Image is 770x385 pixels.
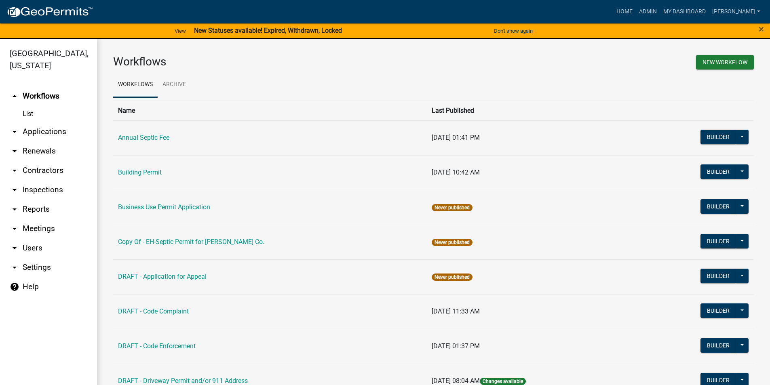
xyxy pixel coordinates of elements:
span: Never published [432,204,473,211]
a: DRAFT - Code Enforcement [118,342,196,350]
button: Builder [700,130,736,144]
button: Builder [700,164,736,179]
strong: New Statuses available! Expired, Withdrawn, Locked [194,27,342,34]
span: Never published [432,273,473,281]
a: Annual Septic Fee [118,134,169,141]
th: Last Published [427,101,636,120]
th: Name [113,101,427,120]
a: Admin [636,4,660,19]
a: DRAFT - Application for Appeal [118,273,207,280]
i: arrow_drop_down [10,166,19,175]
span: [DATE] 01:41 PM [432,134,480,141]
span: Changes available [480,378,526,385]
button: Don't show again [491,24,536,38]
span: [DATE] 11:33 AM [432,307,480,315]
a: My Dashboard [660,4,709,19]
i: arrow_drop_down [10,243,19,253]
span: [DATE] 10:42 AM [432,168,480,176]
i: arrow_drop_down [10,224,19,234]
a: Business Use Permit Application [118,203,210,211]
i: arrow_drop_down [10,263,19,272]
i: arrow_drop_down [10,204,19,214]
button: Builder [700,338,736,353]
i: arrow_drop_down [10,185,19,195]
button: Builder [700,303,736,318]
a: Archive [158,72,191,98]
i: arrow_drop_down [10,127,19,137]
a: DRAFT - Driveway Permit and/or 911 Address [118,377,248,385]
a: Building Permit [118,168,162,176]
span: [DATE] 08:04 AM [432,377,480,385]
button: Close [759,24,764,34]
span: [DATE] 01:37 PM [432,342,480,350]
span: × [759,23,764,35]
a: DRAFT - Code Complaint [118,307,189,315]
a: [PERSON_NAME] [709,4,764,19]
button: Builder [700,234,736,248]
a: Copy Of - EH-Septic Permit for [PERSON_NAME] Co. [118,238,264,246]
i: arrow_drop_up [10,91,19,101]
a: View [171,24,189,38]
a: Workflows [113,72,158,98]
span: Never published [432,239,473,246]
h3: Workflows [113,55,428,69]
i: help [10,282,19,292]
i: arrow_drop_down [10,146,19,156]
a: Home [613,4,636,19]
button: Builder [700,199,736,214]
button: Builder [700,269,736,283]
button: New Workflow [696,55,754,69]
